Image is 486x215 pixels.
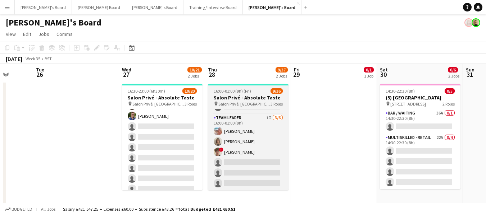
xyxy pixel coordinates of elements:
[208,94,289,101] h3: Salon Privé - Absolute Taste
[122,66,131,73] span: Wed
[63,206,235,212] div: Salary £421 547.25 + Expenses £60.00 + Subsistence £43.26 =
[472,18,480,27] app-user-avatar: Nikoleta Gehfeld
[182,88,197,94] span: 10/20
[56,31,73,37] span: Comms
[36,66,44,73] span: Tue
[364,67,374,73] span: 0/1
[72,0,126,14] button: [PERSON_NAME] Board
[36,29,52,39] a: Jobs
[218,101,271,107] span: Salon Privé, [GEOGRAPHIC_DATA]
[448,67,458,73] span: 0/6
[466,66,474,73] span: Sun
[380,109,460,134] app-card-role: Bar / Waiting36A0/114:30-22:30 (8h)
[6,55,22,62] div: [DATE]
[271,101,283,107] span: 3 Roles
[6,17,101,28] h1: [PERSON_NAME]'s Board
[122,84,203,190] app-job-card: 16:30-23:00 (6h30m)10/20Salon Privé - Absolute Taste Salon Privé, [GEOGRAPHIC_DATA]3 Roles Hospit...
[38,31,49,37] span: Jobs
[379,70,388,79] span: 30
[276,67,288,73] span: 9/37
[20,29,34,39] a: Edit
[293,70,300,79] span: 29
[380,66,388,73] span: Sat
[188,73,201,79] div: 2 Jobs
[4,205,33,213] button: Budgeted
[271,88,283,94] span: 9/36
[390,101,426,107] span: [STREET_ADDRESS]
[207,70,217,79] span: 28
[132,101,185,107] span: Salon Privé, [GEOGRAPHIC_DATA]
[214,88,251,94] span: 16:00-01:00 (9h) (Fri)
[6,31,16,37] span: View
[380,84,460,189] app-job-card: 14:30-22:30 (8h)0/5(5) [GEOGRAPHIC_DATA] [STREET_ADDRESS]2 RolesBar / Waiting36A0/114:30-22:30 (8...
[294,66,300,73] span: Fri
[464,18,473,27] app-user-avatar: Caitlin Simpson-Hodson
[380,94,460,101] h3: (5) [GEOGRAPHIC_DATA]
[126,0,183,14] button: [PERSON_NAME]'s Board
[178,206,235,212] span: Total Budgeted £421 650.51
[208,114,289,190] app-card-role: TEAM LEADER1I3/616:00-01:00 (9h)[PERSON_NAME][PERSON_NAME]![PERSON_NAME]
[122,88,203,196] app-card-role: Hospitality4A2/916:30-23:00 (6h30m)[PERSON_NAME][PERSON_NAME]
[386,88,415,94] span: 14:30-22:30 (8h)
[187,67,202,73] span: 10/21
[54,29,76,39] a: Comms
[15,0,72,14] button: [PERSON_NAME]'s Board
[445,88,455,94] span: 0/5
[465,70,474,79] span: 31
[219,148,223,152] span: !
[122,94,203,101] h3: Salon Privé - Absolute Taste
[276,73,287,79] div: 2 Jobs
[243,0,301,14] button: [PERSON_NAME]'s Board
[380,134,460,189] app-card-role: Multiskilled - Retail22A0/414:30-22:30 (8h)
[442,101,455,107] span: 2 Roles
[364,73,373,79] div: 1 Job
[3,29,19,39] a: View
[24,56,42,61] span: Week 35
[45,56,52,61] div: BST
[23,31,31,37] span: Edit
[185,101,197,107] span: 3 Roles
[208,66,217,73] span: Thu
[448,73,459,79] div: 2 Jobs
[40,206,57,212] span: All jobs
[12,207,32,212] span: Budgeted
[35,70,44,79] span: 26
[128,88,165,94] span: 16:30-23:00 (6h30m)
[208,84,289,190] app-job-card: 16:00-01:00 (9h) (Fri)9/36Salon Privé - Absolute Taste Salon Privé, [GEOGRAPHIC_DATA]3 Roles TEAM...
[183,0,243,14] button: Training / Interview Board
[121,70,131,79] span: 27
